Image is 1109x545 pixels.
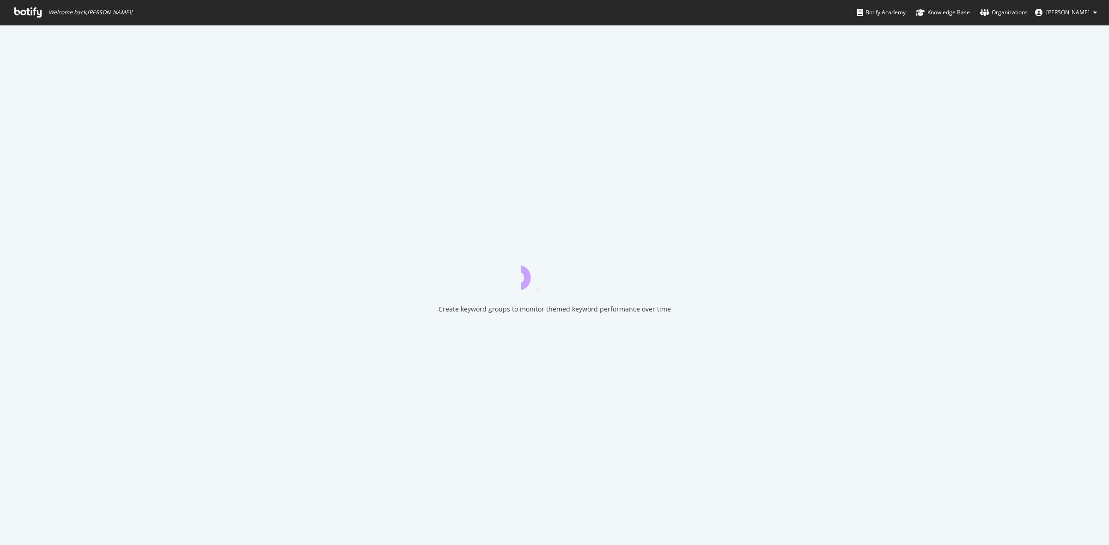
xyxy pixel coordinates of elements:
[1028,5,1104,20] button: [PERSON_NAME]
[49,9,132,16] span: Welcome back, [PERSON_NAME] !
[980,8,1028,17] div: Organizations
[857,8,906,17] div: Botify Academy
[439,305,671,314] div: Create keyword groups to monitor themed keyword performance over time
[1046,8,1090,16] span: Zubair Kakuji
[521,257,588,290] div: animation
[916,8,970,17] div: Knowledge Base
